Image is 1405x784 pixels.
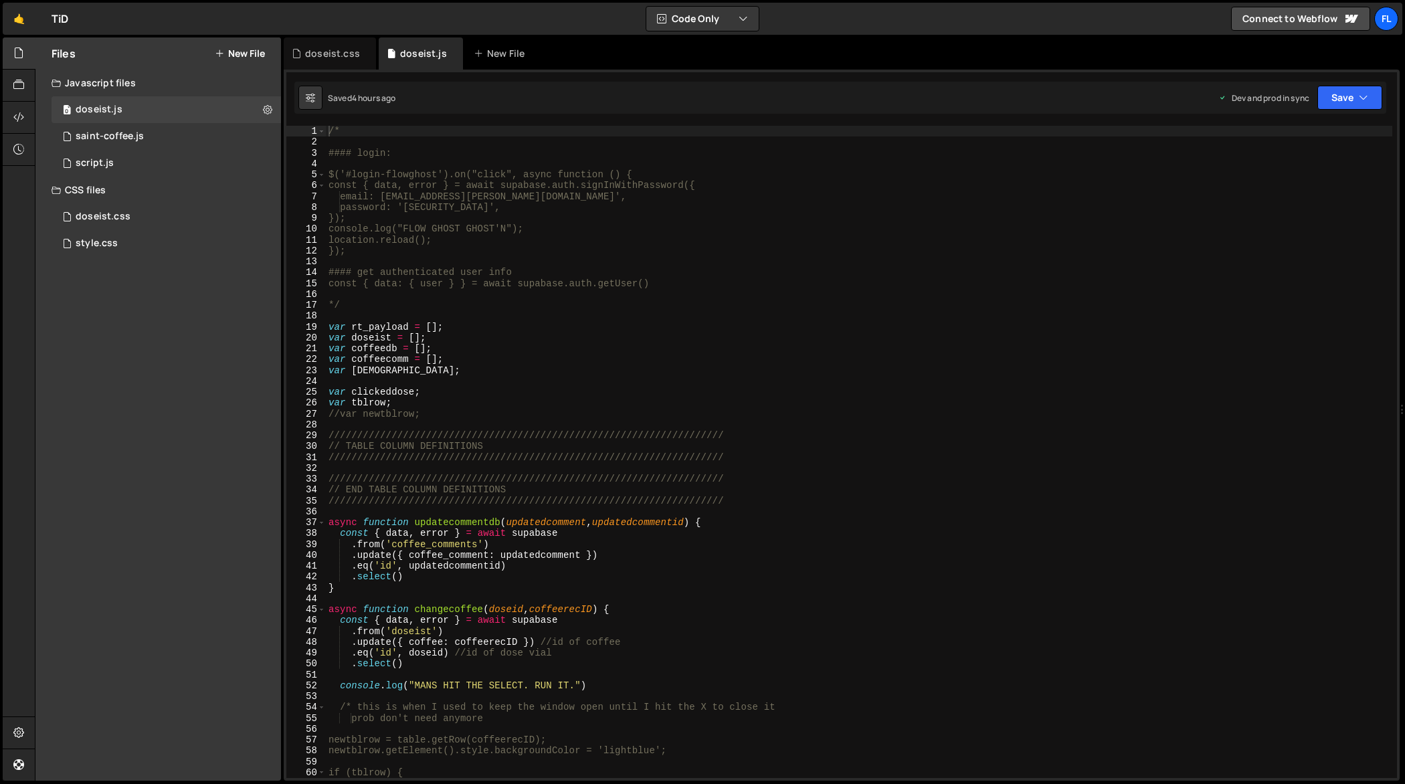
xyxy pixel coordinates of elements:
[286,658,326,669] div: 50
[286,604,326,615] div: 45
[3,3,35,35] a: 🤙
[286,593,326,604] div: 44
[286,517,326,528] div: 37
[286,484,326,495] div: 34
[215,48,265,59] button: New File
[286,767,326,778] div: 60
[286,126,326,136] div: 1
[76,104,122,116] div: doseist.js
[646,7,759,31] button: Code Only
[1374,7,1398,31] a: Fl
[352,92,396,104] div: 4 hours ago
[286,680,326,691] div: 52
[35,177,281,203] div: CSS files
[286,300,326,310] div: 17
[35,70,281,96] div: Javascript files
[286,191,326,202] div: 7
[76,130,144,142] div: saint-coffee.js
[286,670,326,680] div: 51
[286,528,326,538] div: 38
[52,203,281,230] div: 4604/42100.css
[286,626,326,637] div: 47
[52,150,281,177] div: 4604/24567.js
[286,397,326,408] div: 26
[286,539,326,550] div: 39
[286,702,326,712] div: 54
[286,648,326,658] div: 49
[286,561,326,571] div: 41
[286,734,326,745] div: 57
[52,230,281,257] div: 4604/25434.css
[286,332,326,343] div: 20
[286,136,326,147] div: 2
[286,343,326,354] div: 21
[286,496,326,506] div: 35
[76,237,118,250] div: style.css
[286,310,326,321] div: 18
[474,47,530,60] div: New File
[286,223,326,234] div: 10
[76,157,114,169] div: script.js
[286,387,326,397] div: 25
[286,180,326,191] div: 6
[286,463,326,474] div: 32
[286,169,326,180] div: 5
[286,213,326,223] div: 9
[286,267,326,278] div: 14
[286,376,326,387] div: 24
[286,550,326,561] div: 40
[305,47,360,60] div: doseist.css
[286,354,326,365] div: 22
[286,322,326,332] div: 19
[328,92,396,104] div: Saved
[286,278,326,289] div: 15
[286,745,326,756] div: 58
[286,724,326,734] div: 56
[286,256,326,267] div: 13
[286,148,326,159] div: 3
[286,571,326,582] div: 42
[286,289,326,300] div: 16
[1317,86,1382,110] button: Save
[286,583,326,593] div: 43
[286,235,326,246] div: 11
[63,106,71,116] span: 0
[286,409,326,419] div: 27
[286,506,326,517] div: 36
[286,441,326,452] div: 30
[286,246,326,256] div: 12
[286,474,326,484] div: 33
[1218,92,1309,104] div: Dev and prod in sync
[52,123,281,150] div: 4604/27020.js
[76,211,130,223] div: doseist.css
[286,159,326,169] div: 4
[286,419,326,430] div: 28
[286,691,326,702] div: 53
[286,615,326,625] div: 46
[400,47,447,60] div: doseist.js
[286,713,326,724] div: 55
[286,430,326,441] div: 29
[52,11,68,27] div: TiD
[286,202,326,213] div: 8
[286,452,326,463] div: 31
[286,365,326,376] div: 23
[52,96,281,123] div: 4604/37981.js
[1231,7,1370,31] a: Connect to Webflow
[286,757,326,767] div: 59
[286,637,326,648] div: 48
[52,46,76,61] h2: Files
